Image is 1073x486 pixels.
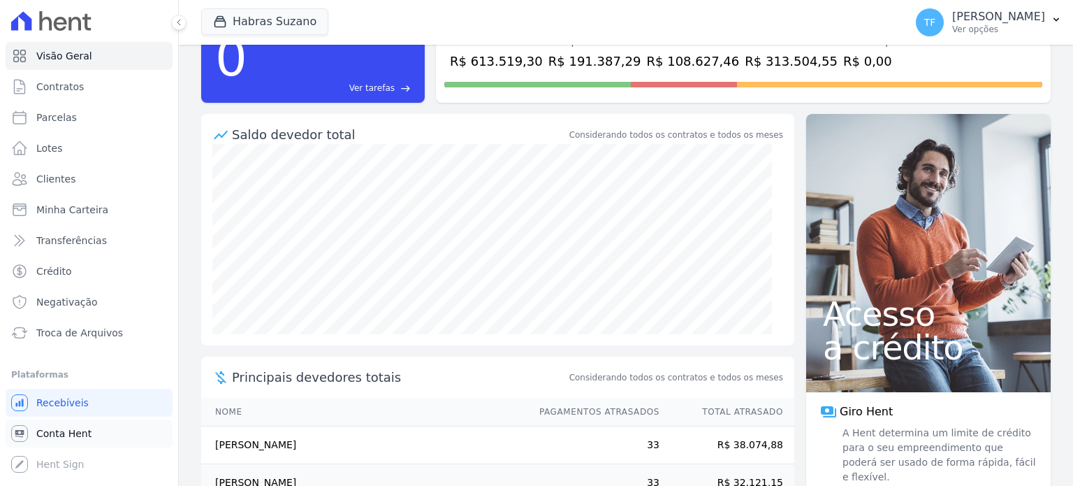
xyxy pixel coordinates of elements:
[201,398,526,427] th: Nome
[36,141,63,155] span: Lotes
[6,420,173,448] a: Conta Hent
[36,110,77,124] span: Parcelas
[36,234,107,248] span: Transferências
[6,103,173,131] a: Parcelas
[660,427,794,464] td: R$ 38.074,88
[6,42,173,70] a: Visão Geral
[201,427,526,464] td: [PERSON_NAME]
[11,366,167,383] div: Plataformas
[36,396,89,410] span: Recebíveis
[36,264,72,278] span: Crédito
[6,257,173,285] a: Crédito
[6,134,173,162] a: Lotes
[6,165,173,193] a: Clientes
[6,288,173,316] a: Negativação
[526,398,660,427] th: Pagamentos Atrasados
[201,8,328,35] button: Habras Suzano
[232,368,567,387] span: Principais devedores totais
[745,52,838,71] div: R$ 313.504,55
[36,172,75,186] span: Clientes
[548,52,641,71] div: R$ 191.387,29
[6,73,173,101] a: Contratos
[6,227,173,255] a: Transferências
[232,125,567,144] div: Saldo devedor total
[349,82,395,94] span: Ver tarefas
[6,319,173,347] a: Troca de Arquivos
[823,297,1034,331] span: Acesso
[400,83,411,94] span: east
[952,10,1045,24] p: [PERSON_NAME]
[36,326,123,340] span: Troca de Arquivos
[526,427,660,464] td: 33
[952,24,1045,35] p: Ver opções
[569,371,783,384] span: Considerando todos os contratos e todos os meses
[647,52,740,71] div: R$ 108.627,46
[924,17,936,27] span: TF
[36,49,92,63] span: Visão Geral
[253,82,411,94] a: Ver tarefas east
[569,129,783,141] div: Considerando todos os contratos e todos os meses
[840,403,893,420] span: Giro Hent
[36,80,84,94] span: Contratos
[450,52,543,71] div: R$ 613.519,30
[843,52,910,71] div: R$ 0,00
[905,3,1073,42] button: TF [PERSON_NAME] Ver opções
[6,389,173,417] a: Recebíveis
[823,331,1034,364] span: a crédito
[6,196,173,224] a: Minha Carteira
[660,398,794,427] th: Total Atrasado
[215,22,247,94] div: 0
[36,295,98,309] span: Negativação
[36,203,108,217] span: Minha Carteira
[840,426,1037,485] span: A Hent determina um limite de crédito para o seu empreendimento que poderá ser usado de forma ráp...
[36,427,92,441] span: Conta Hent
